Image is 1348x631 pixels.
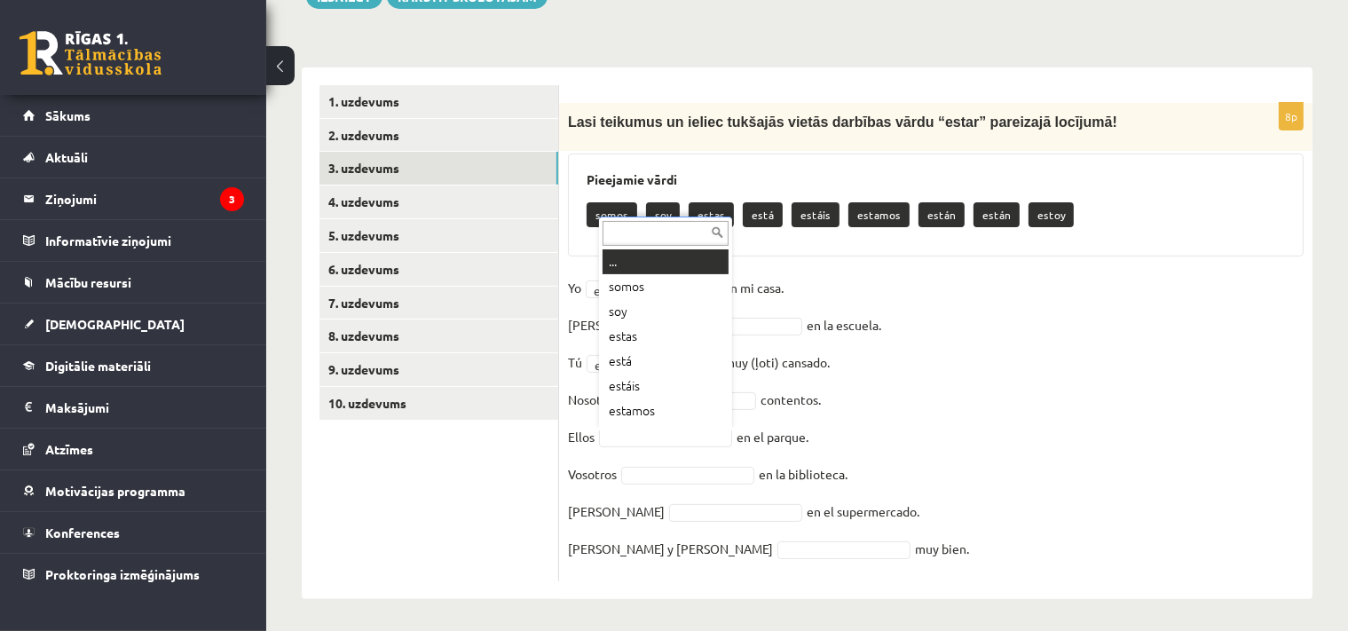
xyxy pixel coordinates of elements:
div: soy [603,299,729,324]
div: ... [603,249,729,274]
div: somos [603,274,729,299]
div: está [603,349,729,374]
div: estamos [603,398,729,423]
div: estáis [603,374,729,398]
div: estas [603,324,729,349]
div: están [603,423,729,448]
